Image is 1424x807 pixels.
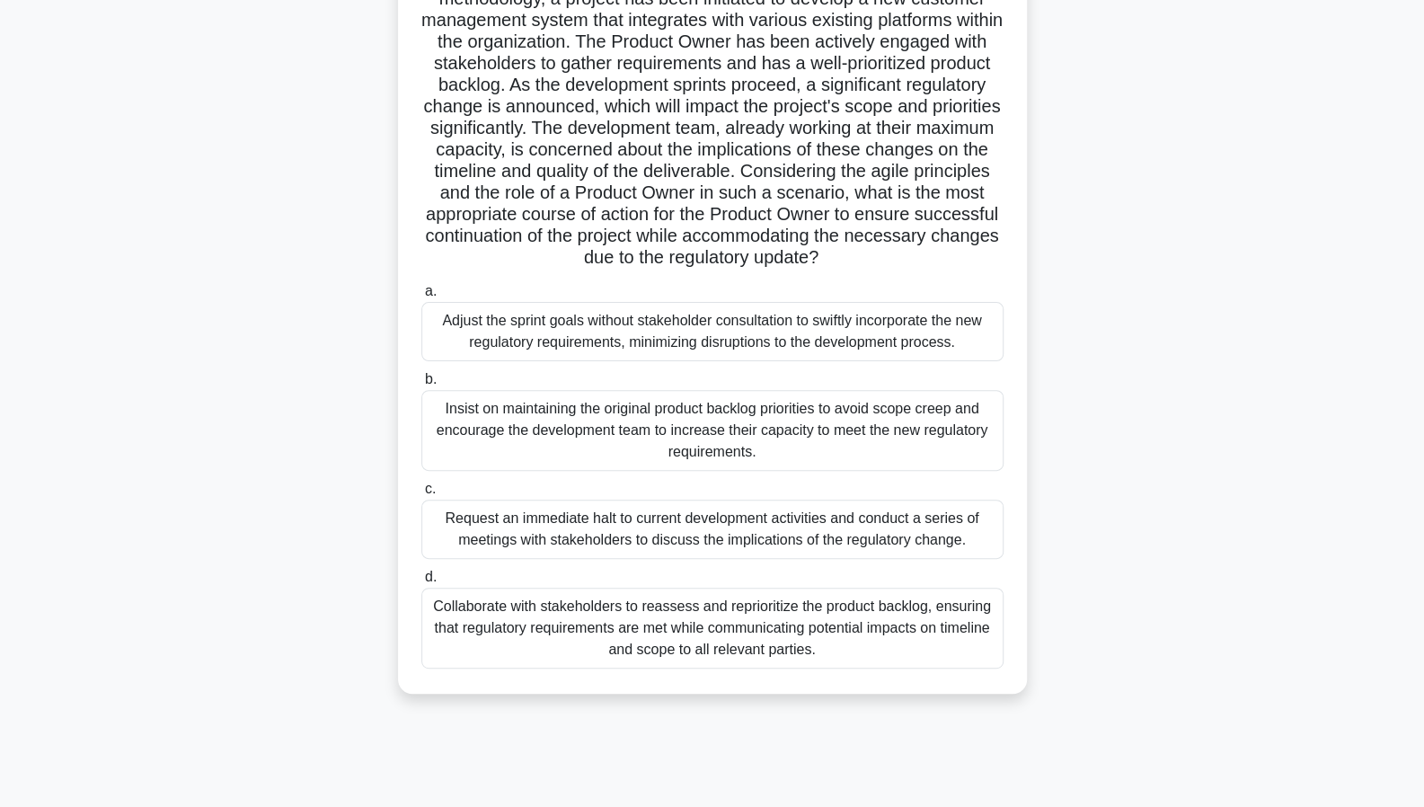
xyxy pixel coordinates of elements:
span: c. [425,481,436,496]
div: Collaborate with stakeholders to reassess and reprioritize the product backlog, ensuring that reg... [421,588,1004,669]
div: Request an immediate halt to current development activities and conduct a series of meetings with... [421,500,1004,559]
span: b. [425,371,437,386]
span: d. [425,569,437,584]
div: Insist on maintaining the original product backlog priorities to avoid scope creep and encourage ... [421,390,1004,471]
span: a. [425,283,437,298]
div: Adjust the sprint goals without stakeholder consultation to swiftly incorporate the new regulator... [421,302,1004,361]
